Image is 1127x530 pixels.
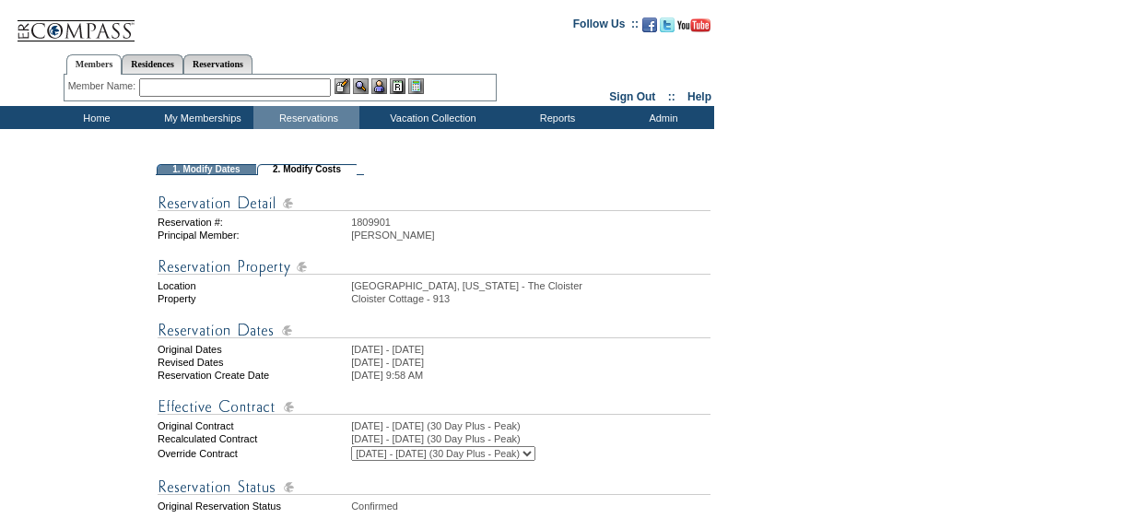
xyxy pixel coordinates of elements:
img: Become our fan on Facebook [642,18,657,32]
td: Home [41,106,147,129]
img: Reservation Dates [158,319,710,342]
td: Cloister Cottage - 913 [351,293,710,304]
td: Admin [608,106,714,129]
img: Reservation Detail [158,192,710,215]
a: Follow us on Twitter [660,23,675,34]
td: [DATE] - [DATE] (30 Day Plus - Peak) [351,433,710,444]
td: Location [158,280,349,291]
img: Subscribe to our YouTube Channel [677,18,710,32]
td: Confirmed [351,501,710,512]
td: 1809901 [351,217,710,228]
img: Follow us on Twitter [660,18,675,32]
img: Compass Home [16,5,135,42]
td: [DATE] - [DATE] [351,344,710,355]
td: Revised Dates [158,357,349,368]
img: View [353,78,369,94]
td: [DATE] - [DATE] (30 Day Plus - Peak) [351,420,710,431]
td: 2. Modify Costs [257,164,357,175]
td: [PERSON_NAME] [351,230,710,241]
a: Residences [122,54,183,74]
a: Subscribe to our YouTube Channel [677,23,710,34]
img: Reservation Property [158,255,710,278]
img: Reservation Status [158,476,710,499]
div: Member Name: [68,78,139,94]
td: Follow Us :: [573,16,639,38]
a: Reservations [183,54,252,74]
td: Original Reservation Status [158,501,349,512]
img: b_calculator.gif [408,78,424,94]
td: Reservation #: [158,217,349,228]
img: Effective Contract [158,395,710,418]
td: Recalculated Contract [158,433,349,444]
a: Sign Out [609,90,655,103]
td: [GEOGRAPHIC_DATA], [US_STATE] - The Cloister [351,280,710,291]
td: Principal Member: [158,230,349,241]
a: Become our fan on Facebook [642,23,657,34]
td: [DATE] - [DATE] [351,357,710,368]
td: Vacation Collection [359,106,502,129]
span: :: [668,90,675,103]
td: Reservation Create Date [158,370,349,381]
a: Help [687,90,711,103]
img: b_edit.gif [335,78,350,94]
img: Impersonate [371,78,387,94]
td: Original Dates [158,344,349,355]
td: Override Contract [158,446,349,461]
td: 1. Modify Dates [157,164,256,175]
td: [DATE] 9:58 AM [351,370,710,381]
img: Reservations [390,78,405,94]
td: Reservations [253,106,359,129]
td: Reports [502,106,608,129]
a: Members [66,54,123,75]
td: My Memberships [147,106,253,129]
td: Original Contract [158,420,349,431]
td: Property [158,293,349,304]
